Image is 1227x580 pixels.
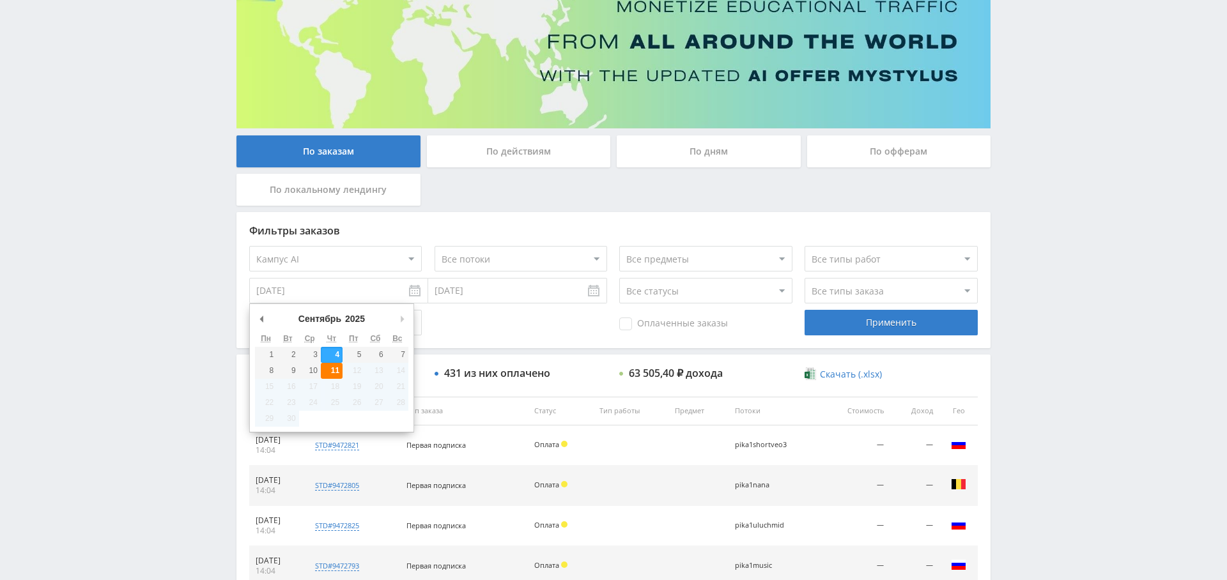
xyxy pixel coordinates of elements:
[528,397,593,425] th: Статус
[387,347,408,363] button: 7
[299,347,321,363] button: 3
[321,347,343,363] button: 4
[668,397,729,425] th: Предмет
[255,347,277,363] button: 1
[305,334,315,343] abbr: Среда
[807,135,991,167] div: По офферам
[617,135,801,167] div: По дням
[890,466,939,506] td: —
[890,397,939,425] th: Доход
[561,561,567,568] span: Холд
[406,480,466,490] span: Первая подписка
[256,515,297,526] div: [DATE]
[327,334,336,343] abbr: Четверг
[821,506,890,546] td: —
[249,225,978,236] div: Фильтры заказов
[729,397,821,425] th: Потоки
[396,309,408,328] button: Следующий месяц
[261,334,271,343] abbr: Понедельник
[315,521,359,531] div: std#9472825
[256,526,297,536] div: 14:04
[256,485,297,496] div: 14:04
[890,506,939,546] td: —
[805,310,977,335] div: Применить
[277,363,298,379] button: 9
[427,135,611,167] div: По действиям
[297,309,343,328] div: Сентябрь
[249,278,428,303] input: Use the arrow keys to pick a date
[735,441,792,449] div: pika1shortveo3
[820,369,882,379] span: Скачать (.xlsx)
[561,521,567,528] span: Холд
[400,397,528,425] th: Тип заказа
[939,397,978,425] th: Гео
[315,561,359,571] div: std#9472793
[735,481,792,489] div: pika1nana
[283,334,292,343] abbr: Вторник
[256,445,297,455] div: 14:04
[321,363,343,379] button: 11
[255,363,277,379] button: 8
[805,368,881,381] a: Скачать (.xlsx)
[236,174,421,206] div: По локальному лендингу
[315,440,359,450] div: std#9472821
[534,520,559,530] span: Оплата
[735,561,792,570] div: pika1music
[277,347,298,363] button: 2
[619,317,728,330] span: Оплаченные заказы
[735,521,792,530] div: pika1uluchmid
[951,436,966,452] img: rus.png
[392,334,402,343] abbr: Воскресенье
[629,367,723,379] div: 63 505,40 ₽ дохода
[406,440,466,450] span: Первая подписка
[821,466,890,506] td: —
[236,135,421,167] div: По заказам
[534,560,559,570] span: Оплата
[349,334,359,343] abbr: Пятница
[821,397,890,425] th: Стоимость
[951,477,966,492] img: bel.png
[256,435,297,445] div: [DATE]
[534,439,559,449] span: Оплата
[561,481,567,487] span: Холд
[256,556,297,566] div: [DATE]
[255,309,268,328] button: Предыдущий месяц
[951,557,966,572] img: rus.png
[561,441,567,447] span: Холд
[406,561,466,570] span: Первая подписка
[406,521,466,530] span: Первая подписка
[805,367,815,380] img: xlsx
[534,480,559,489] span: Оплата
[315,480,359,491] div: std#9472805
[951,517,966,532] img: rus.png
[821,425,890,466] td: —
[299,363,321,379] button: 10
[256,566,297,576] div: 14:04
[593,397,668,425] th: Тип работы
[371,334,381,343] abbr: Суббота
[343,309,367,328] div: 2025
[343,347,364,363] button: 5
[890,425,939,466] td: —
[256,475,297,485] div: [DATE]
[444,367,550,379] div: 431 из них оплачено
[364,347,386,363] button: 6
